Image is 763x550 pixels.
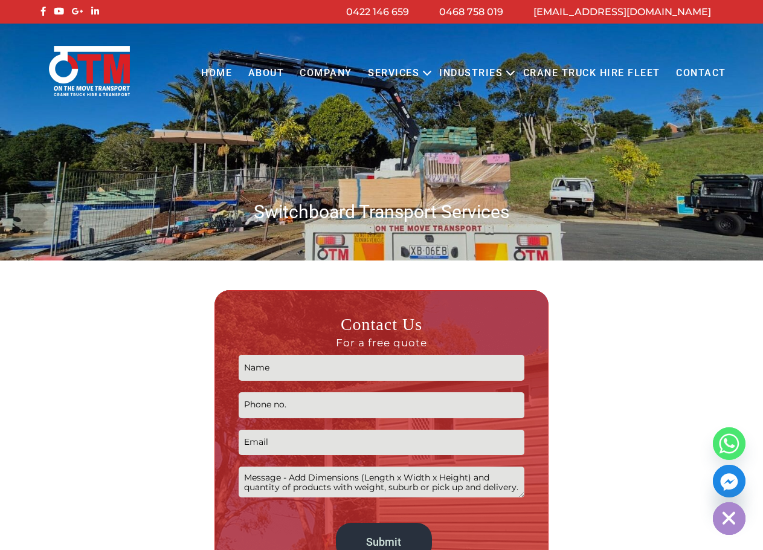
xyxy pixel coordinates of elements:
a: Services [360,57,427,90]
h3: Contact Us [239,314,524,349]
a: Crane Truck Hire Fleet [515,57,668,90]
input: Name [239,355,524,381]
input: Email [239,430,524,456]
a: Industries [431,57,510,90]
a: About [240,57,292,90]
a: 0468 758 019 [439,6,503,18]
a: Facebook_Messenger [713,465,745,497]
a: Contact [668,57,734,90]
h1: Switchboard Transport Services [37,200,726,224]
a: COMPANY [292,57,360,90]
a: Home [193,57,240,90]
input: Phone no. [239,392,524,418]
a: Whatsapp [713,427,745,460]
span: For a free quote [239,336,524,349]
a: 0422 146 659 [346,6,409,18]
img: Otmtransport [47,45,132,97]
a: [EMAIL_ADDRESS][DOMAIN_NAME] [533,6,711,18]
